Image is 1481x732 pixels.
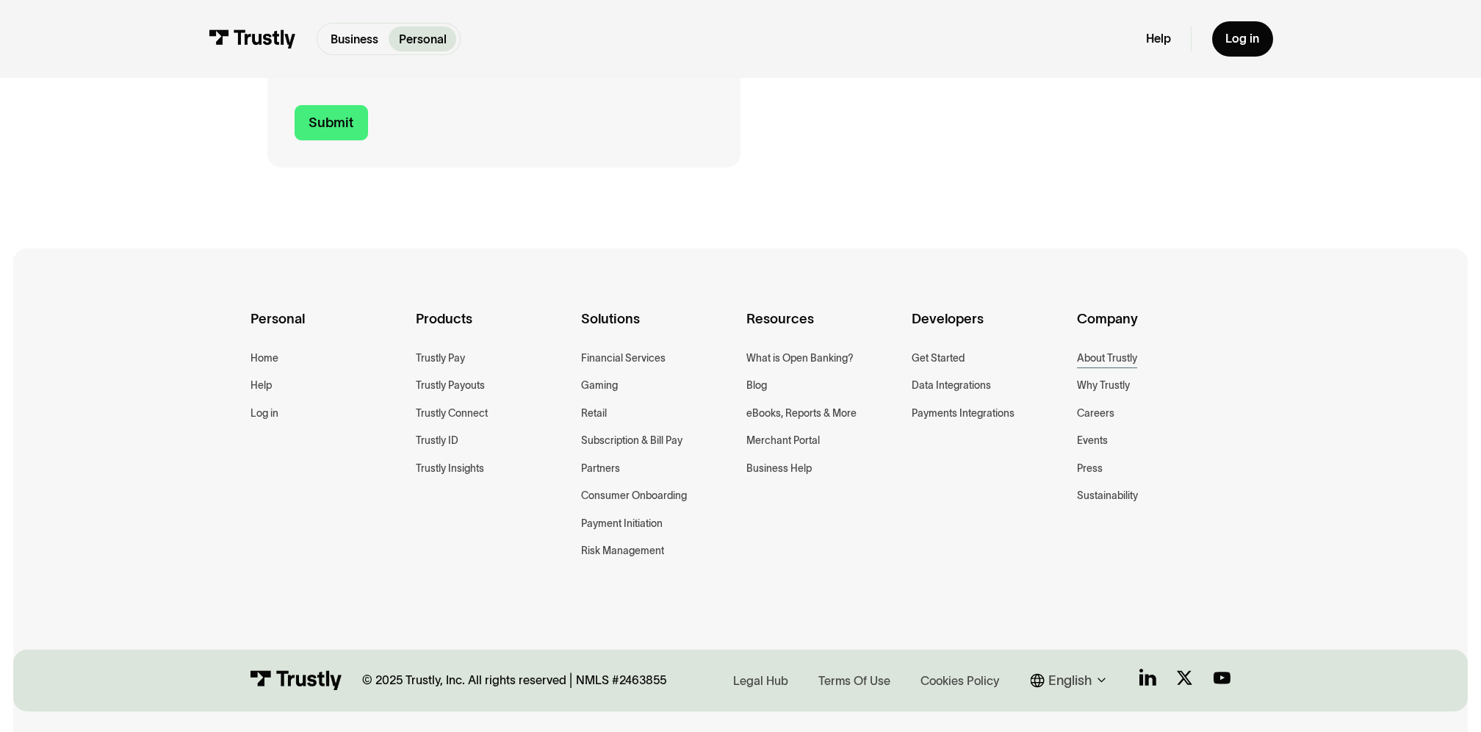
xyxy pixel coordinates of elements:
a: Subscription & Bill Pay [581,432,682,450]
a: Gaming [581,377,618,395]
a: Home [251,350,278,367]
a: About Trustly [1077,350,1137,367]
a: Help [1146,31,1171,46]
a: Careers [1077,405,1114,423]
div: Cookies Policy [920,672,999,689]
img: Trustly Logo [209,29,297,48]
div: NMLS #2463855 [576,672,666,688]
a: Terms Of Use [814,670,896,691]
a: Press [1077,460,1103,478]
a: Trustly Connect [416,405,488,423]
a: Trustly Insights [416,460,484,478]
a: eBooks, Reports & More [746,405,857,423]
a: Blog [746,377,767,395]
div: Personal [251,308,404,351]
div: Company [1077,308,1230,351]
a: Business [320,26,389,51]
a: Merchant Portal [746,432,820,450]
div: Solutions [581,308,735,351]
a: Retail [581,405,607,423]
a: Payments Integrations [912,405,1015,423]
a: Payment Initiation [581,515,663,533]
a: Events [1077,432,1108,450]
div: English [1031,670,1112,691]
a: Trustly ID [416,432,458,450]
div: © 2025 Trustly, Inc. All rights reserved [362,672,566,688]
a: Get Started [912,350,965,367]
div: Legal Hub [733,672,788,689]
div: Log in [1225,31,1259,46]
a: Partners [581,460,620,478]
p: Personal [399,30,447,48]
a: Help [251,377,272,395]
a: Risk Management [581,542,664,560]
div: English [1048,670,1092,691]
a: Cookies Policy [915,670,1003,691]
a: Consumer Onboarding [581,487,687,505]
div: Developers [912,308,1065,351]
a: Trustly Pay [416,350,465,367]
a: What is Open Banking? [746,350,854,367]
a: Log in [251,405,278,423]
img: Trustly Logo [251,670,342,690]
div: | [569,670,572,691]
a: Personal [389,26,457,51]
p: Business [331,30,378,48]
a: Financial Services [581,350,666,367]
div: Terms Of Use [818,672,890,689]
a: Log in [1212,21,1273,57]
a: Data Integrations [912,377,991,395]
a: Why Trustly [1077,377,1130,395]
a: Trustly Payouts [416,377,485,395]
a: Business Help [746,460,812,478]
div: Products [416,308,569,351]
a: Legal Hub [729,670,793,691]
input: Submit [295,105,368,140]
div: Resources [746,308,900,351]
a: Sustainability [1077,487,1138,505]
